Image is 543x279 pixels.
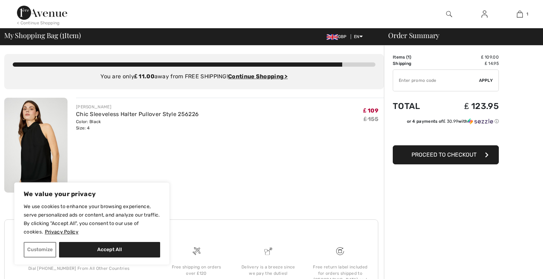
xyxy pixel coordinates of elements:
div: < Continue Shopping [17,20,60,26]
strong: ₤ 11.00 [134,73,154,80]
input: Promo code [393,70,479,91]
p: Dial [PHONE_NUMBER] From All Other Countries [28,265,152,272]
span: ₤ 30.99 [443,119,458,124]
div: Order Summary [380,32,539,39]
img: Free shipping on orders over &#8356;120 [336,247,344,255]
img: 1ère Avenue [17,6,67,20]
p: We value your privacy [24,190,160,198]
td: ₤ 14.95 [440,60,499,67]
a: Continue Shopping > [228,73,288,80]
a: Sign In [476,10,493,19]
div: Free shipping on orders over ₤120 [166,264,227,277]
div: We value your privacy [14,182,170,265]
img: Delivery is a breeze since we pay the duties! [264,247,272,255]
img: Sezzle [468,118,493,125]
a: Chic Sleeveless Halter Pullover Style 256226 [76,111,199,117]
img: Free shipping on orders over &#8356;120 [193,247,200,255]
span: 1 [526,11,528,17]
span: GBP [327,34,350,39]
div: You are only away from FREE SHIPPING! [13,72,375,81]
button: Customize [24,242,56,257]
td: ₤ 123.95 [440,94,499,118]
p: We use cookies to enhance your browsing experience, serve personalized ads or content, and analyz... [24,202,160,236]
span: EN [354,34,363,39]
span: 1 [408,55,410,60]
img: UK Pound [327,34,338,40]
div: Delivery is a breeze since we pay the duties! [238,264,298,277]
img: search the website [446,10,452,18]
td: Items ( ) [393,54,440,60]
img: My Info [481,10,487,18]
h3: Questions or Comments? [15,229,368,236]
button: Proceed to Checkout [393,145,499,164]
div: or 4 payments of₤ 30.99withSezzle Click to learn more about Sezzle [393,118,499,127]
img: Chic Sleeveless Halter Pullover Style 256226 [4,98,68,193]
iframe: PayPal [393,127,499,143]
td: Shipping [393,60,440,67]
span: ₤ 109 [363,107,378,114]
div: [PERSON_NAME] [76,104,199,110]
span: Apply [479,77,493,84]
span: My Shopping Bag ( Item) [4,32,81,39]
s: ₤ 155 [364,116,378,122]
span: 1 [62,30,64,39]
td: ₤ 109.00 [440,54,499,60]
a: 1 [502,10,537,18]
div: Color: Black Size: 4 [76,119,199,131]
button: Accept All [59,242,160,257]
img: My Bag [517,10,523,18]
span: Proceed to Checkout [411,151,477,158]
div: or 4 payments of with [407,118,499,125]
td: Total [393,94,440,118]
a: Privacy Policy [45,229,79,235]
